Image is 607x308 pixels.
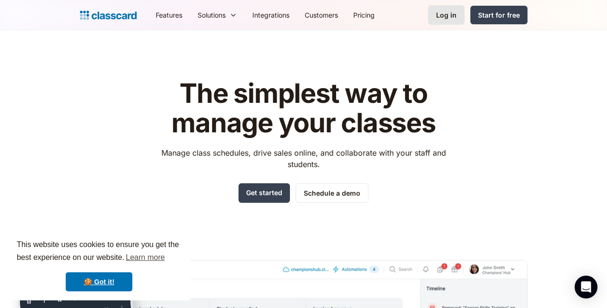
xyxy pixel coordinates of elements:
[346,4,382,26] a: Pricing
[470,6,527,24] a: Start for free
[245,4,297,26] a: Integrations
[190,4,245,26] div: Solutions
[436,10,457,20] div: Log in
[124,250,166,265] a: learn more about cookies
[8,230,190,300] div: cookieconsent
[148,4,190,26] a: Features
[17,239,181,265] span: This website uses cookies to ensure you get the best experience on our website.
[296,183,368,203] a: Schedule a demo
[575,276,597,298] div: Open Intercom Messenger
[152,147,455,170] p: Manage class schedules, drive sales online, and collaborate with your staff and students.
[478,10,520,20] div: Start for free
[80,9,137,22] a: home
[297,4,346,26] a: Customers
[198,10,226,20] div: Solutions
[152,79,455,138] h1: The simplest way to manage your classes
[428,5,465,25] a: Log in
[66,272,132,291] a: dismiss cookie message
[239,183,290,203] a: Get started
